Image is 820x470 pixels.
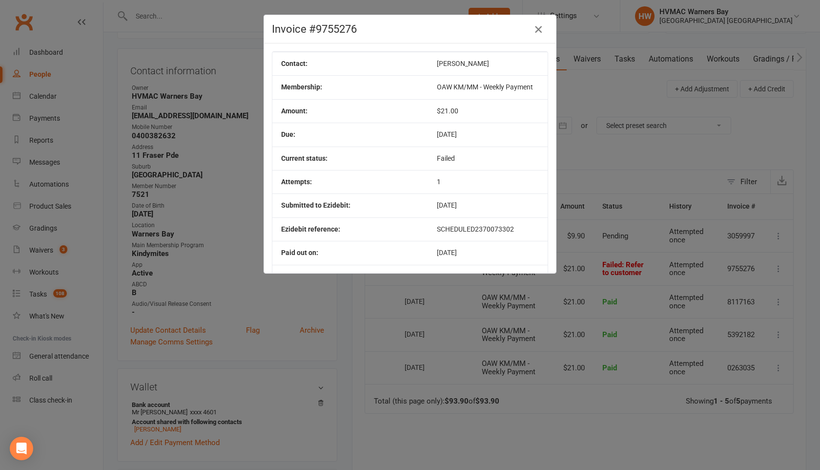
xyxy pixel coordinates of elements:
b: Current status: [281,154,328,162]
td: [DATE] [428,193,548,217]
div: Open Intercom Messenger [10,437,33,460]
td: OAW KM/MM - Weekly Payment [428,75,548,99]
b: Attempts: [281,178,312,186]
button: Close [531,21,546,37]
td: [DATE] [428,123,548,146]
b: Ezidebit reference: [281,225,340,233]
td: SCHEDULED2370073302 [428,217,548,241]
b: Paid out on: [281,249,318,256]
td: 1 [428,170,548,193]
td: [DATE] [428,265,548,288]
td: Failed [428,147,548,170]
td: [PERSON_NAME] [428,52,548,75]
b: Submitted to Ezidebit: [281,201,350,209]
td: [DATE] [428,241,548,264]
b: Failed by [PERSON_NAME]: [281,273,366,280]
td: $21.00 [428,99,548,123]
b: Membership: [281,83,322,91]
b: Amount: [281,107,307,115]
b: Due: [281,130,295,138]
h4: Invoice #9755276 [272,23,548,35]
b: Contact: [281,60,307,67]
